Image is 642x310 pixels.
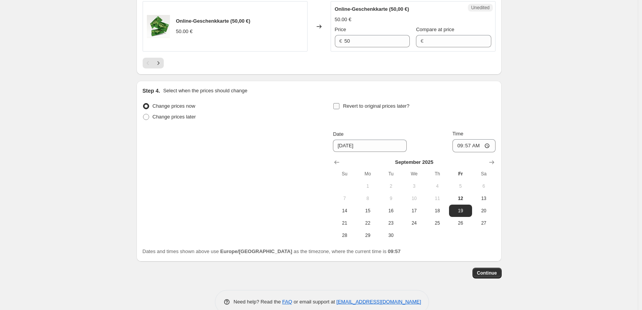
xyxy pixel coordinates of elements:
[472,192,495,205] button: Saturday September 13 2025
[406,171,422,177] span: We
[333,205,356,217] button: Sunday September 14 2025
[406,183,422,189] span: 3
[471,5,489,11] span: Unedited
[153,58,164,68] button: Next
[220,248,292,254] b: Europe/[GEOGRAPHIC_DATA]
[477,270,497,276] span: Continue
[452,208,469,214] span: 19
[429,183,446,189] span: 4
[356,192,379,205] button: Monday September 8 2025
[383,195,399,202] span: 9
[359,220,376,226] span: 22
[153,103,195,109] span: Change prices now
[416,27,454,32] span: Compare at price
[339,38,342,44] span: €
[426,180,449,192] button: Thursday September 4 2025
[449,192,472,205] button: Today Friday September 12 2025
[163,87,247,95] p: Select when the prices should change
[426,205,449,217] button: Thursday September 18 2025
[406,195,422,202] span: 10
[143,87,160,95] h2: Step 4.
[379,168,402,180] th: Tuesday
[429,195,446,202] span: 11
[331,157,342,168] button: Show previous month, August 2025
[475,220,492,226] span: 27
[472,168,495,180] th: Saturday
[426,217,449,229] button: Thursday September 25 2025
[333,168,356,180] th: Sunday
[379,205,402,217] button: Tuesday September 16 2025
[333,140,407,152] input: 9/12/2025
[333,192,356,205] button: Sunday September 7 2025
[356,229,379,242] button: Monday September 29 2025
[333,217,356,229] button: Sunday September 21 2025
[333,131,343,137] span: Date
[383,208,399,214] span: 16
[379,180,402,192] button: Tuesday September 2 2025
[475,183,492,189] span: 6
[402,180,426,192] button: Wednesday September 3 2025
[359,208,376,214] span: 15
[336,208,353,214] span: 14
[234,299,283,305] span: Need help? Read the
[475,171,492,177] span: Sa
[486,157,497,168] button: Show next month, October 2025
[452,220,469,226] span: 26
[475,195,492,202] span: 13
[336,232,353,238] span: 28
[356,205,379,217] button: Monday September 15 2025
[359,183,376,189] span: 1
[343,103,409,109] span: Revert to original prices later?
[176,18,251,24] span: Online-Geschenkkarte (50,00 €)
[383,220,399,226] span: 23
[402,205,426,217] button: Wednesday September 17 2025
[335,6,409,12] span: Online-Geschenkkarte (50,00 €)
[153,114,196,120] span: Change prices later
[429,220,446,226] span: 25
[402,192,426,205] button: Wednesday September 10 2025
[452,139,496,152] input: 12:00
[472,180,495,192] button: Saturday September 6 2025
[472,217,495,229] button: Saturday September 27 2025
[452,183,469,189] span: 5
[421,38,423,44] span: €
[449,205,472,217] button: Friday September 19 2025
[406,208,422,214] span: 17
[452,131,463,137] span: Time
[429,208,446,214] span: 18
[475,208,492,214] span: 20
[282,299,292,305] a: FAQ
[452,171,469,177] span: Fr
[292,299,336,305] span: or email support at
[452,195,469,202] span: 12
[336,171,353,177] span: Su
[143,58,164,68] nav: Pagination
[356,217,379,229] button: Monday September 22 2025
[379,229,402,242] button: Tuesday September 30 2025
[426,168,449,180] th: Thursday
[449,217,472,229] button: Friday September 26 2025
[335,27,346,32] span: Price
[356,180,379,192] button: Monday September 1 2025
[176,28,193,35] div: 50.00 €
[356,168,379,180] th: Monday
[335,16,351,23] div: 50.00 €
[336,299,421,305] a: [EMAIL_ADDRESS][DOMAIN_NAME]
[379,192,402,205] button: Tuesday September 9 2025
[147,15,170,38] img: puremetics_Geschenkkarten_Produktbild_0_80x.jpg
[472,205,495,217] button: Saturday September 20 2025
[402,168,426,180] th: Wednesday
[429,171,446,177] span: Th
[379,217,402,229] button: Tuesday September 23 2025
[383,183,399,189] span: 2
[359,232,376,238] span: 29
[359,195,376,202] span: 8
[406,220,422,226] span: 24
[383,171,399,177] span: Tu
[359,171,376,177] span: Mo
[143,248,401,254] span: Dates and times shown above use as the timezone, where the current time is
[449,168,472,180] th: Friday
[333,229,356,242] button: Sunday September 28 2025
[336,220,353,226] span: 21
[402,217,426,229] button: Wednesday September 24 2025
